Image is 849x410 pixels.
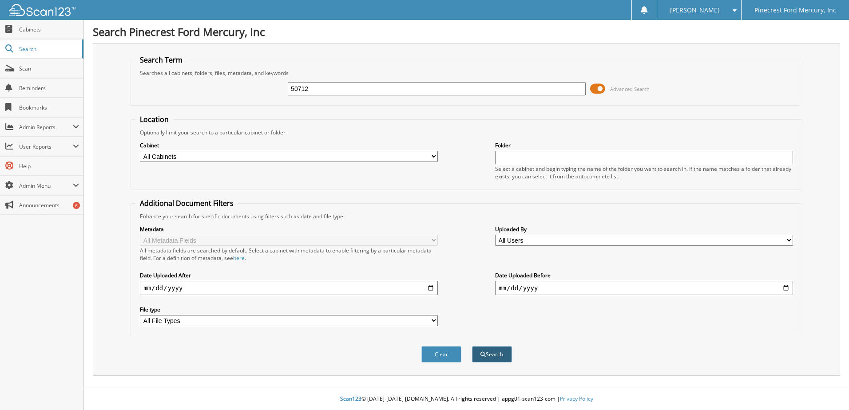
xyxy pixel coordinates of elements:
label: Cabinet [140,142,438,149]
div: © [DATE]-[DATE] [DOMAIN_NAME]. All rights reserved | appg01-scan123-com | [84,388,849,410]
span: Help [19,162,79,170]
label: Date Uploaded After [140,272,438,279]
span: Search [19,45,78,53]
span: [PERSON_NAME] [670,8,720,13]
span: Scan [19,65,79,72]
a: here [233,254,245,262]
button: Clear [421,346,461,363]
span: Admin Menu [19,182,73,189]
h1: Search Pinecrest Ford Mercury, Inc [93,24,840,39]
legend: Additional Document Filters [135,198,238,208]
span: Admin Reports [19,123,73,131]
span: Announcements [19,201,79,209]
iframe: Chat Widget [805,367,849,410]
span: Reminders [19,84,79,92]
span: User Reports [19,143,73,150]
label: Uploaded By [495,225,793,233]
span: Advanced Search [610,86,650,92]
div: Optionally limit your search to a particular cabinet or folder [135,129,797,136]
legend: Location [135,114,173,124]
input: start [140,281,438,295]
div: 6 [73,202,80,209]
label: Metadata [140,225,438,233]
button: Search [472,346,512,363]
input: end [495,281,793,295]
label: Folder [495,142,793,149]
div: Searches all cabinets, folders, files, metadata, and keywords [135,69,797,77]
label: File type [140,306,438,313]
span: Scan123 [340,395,361,402]
div: Select a cabinet and begin typing the name of the folder you want to search in. If the name match... [495,165,793,180]
div: Enhance your search for specific documents using filters such as date and file type. [135,213,797,220]
label: Date Uploaded Before [495,272,793,279]
span: Pinecrest Ford Mercury, Inc [754,8,836,13]
span: Bookmarks [19,104,79,111]
span: Cabinets [19,26,79,33]
legend: Search Term [135,55,187,65]
a: Privacy Policy [560,395,593,402]
img: scan123-logo-white.svg [9,4,75,16]
div: All metadata fields are searched by default. Select a cabinet with metadata to enable filtering b... [140,247,438,262]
